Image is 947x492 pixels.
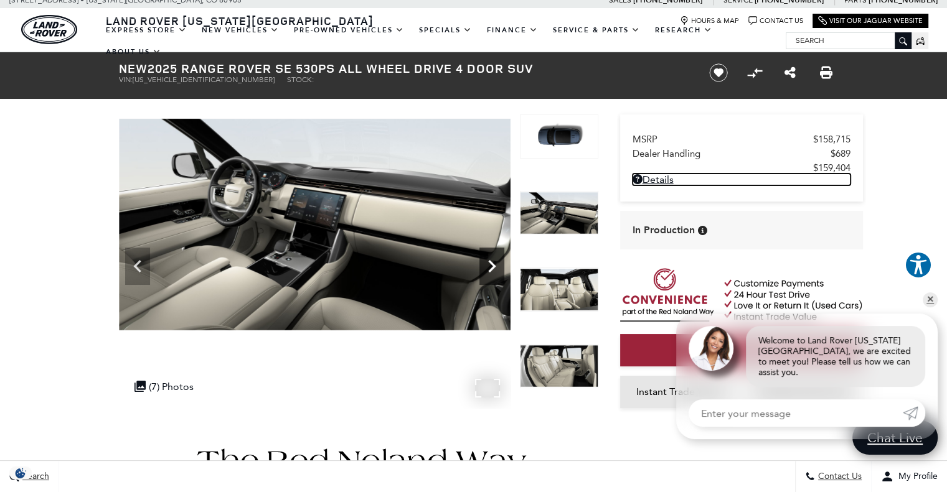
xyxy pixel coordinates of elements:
[813,162,850,174] span: $159,404
[98,41,169,63] a: About Us
[633,174,850,185] a: Details
[479,19,545,41] a: Finance
[698,226,707,235] div: Vehicle is being built. Estimated time of delivery is 5-12 weeks. MSRP will be finalized when the...
[21,15,77,44] a: land-rover
[786,33,911,48] input: Search
[620,376,738,408] a: Instant Trade Value
[287,75,314,84] span: Stock:
[194,19,286,41] a: New Vehicles
[98,19,194,41] a: EXPRESS STORE
[636,386,722,397] span: Instant Trade Value
[872,461,947,492] button: Open user profile menu
[893,471,938,482] span: My Profile
[746,326,925,387] div: Welcome to Land Rover [US_STATE][GEOGRAPHIC_DATA], we are excited to meet you! Please tell us how...
[520,114,598,159] img: New 2025 Constellation Blue in Gloss Finish LAND ROVER SE 530PS image 4
[119,62,689,75] h1: 2025 Range Rover SE 530PS All Wheel Drive 4 Door SUV
[705,63,732,83] button: Save vehicle
[633,162,850,174] a: $159,404
[98,13,381,28] a: Land Rover [US_STATE][GEOGRAPHIC_DATA]
[903,399,925,427] a: Submit
[680,16,739,26] a: Hours & Map
[745,63,764,82] button: Compare Vehicle
[633,148,850,159] a: Dealer Handling $689
[119,60,148,77] strong: New
[98,19,786,63] nav: Main Navigation
[125,248,150,285] div: Previous
[412,19,479,41] a: Specials
[21,15,77,44] img: Land Rover
[520,267,598,312] img: New 2025 Constellation Blue in Gloss Finish LAND ROVER SE 530PS image 6
[905,251,932,281] aside: Accessibility Help Desk
[6,466,35,480] section: Click to Open Cookie Consent Modal
[784,65,796,80] a: Share this New 2025 Range Rover SE 530PS All Wheel Drive 4 Door SUV
[633,223,695,237] span: In Production
[620,334,863,366] a: Start Your Deal
[6,466,35,480] img: Opt-Out Icon
[748,16,803,26] a: Contact Us
[689,326,733,371] img: Agent profile photo
[545,19,648,41] a: Service & Parts
[905,251,932,279] button: Explore your accessibility options
[133,75,275,84] span: [US_VEHICLE_IDENTIFICATION_NUMBER]
[119,114,511,335] img: New 2025 Constellation Blue in Gloss Finish LAND ROVER SE 530PS image 5
[815,471,862,482] span: Contact Us
[648,19,720,41] a: Research
[286,19,412,41] a: Pre-Owned Vehicles
[520,344,598,389] img: New 2025 Constellation Blue in Gloss Finish LAND ROVER SE 530PS image 7
[119,75,133,84] span: VIN:
[633,134,850,145] a: MSRP $158,715
[813,134,850,145] span: $158,715
[106,13,374,28] span: Land Rover [US_STATE][GEOGRAPHIC_DATA]
[633,148,831,159] span: Dealer Handling
[128,374,200,399] div: (7) Photos
[689,399,903,427] input: Enter your message
[820,65,832,80] a: Print this New 2025 Range Rover SE 530PS All Wheel Drive 4 Door SUV
[633,134,813,145] span: MSRP
[520,191,598,236] img: New 2025 Constellation Blue in Gloss Finish LAND ROVER SE 530PS image 5
[818,16,923,26] a: Visit Our Jaguar Website
[831,148,850,159] span: $689
[479,248,504,285] div: Next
